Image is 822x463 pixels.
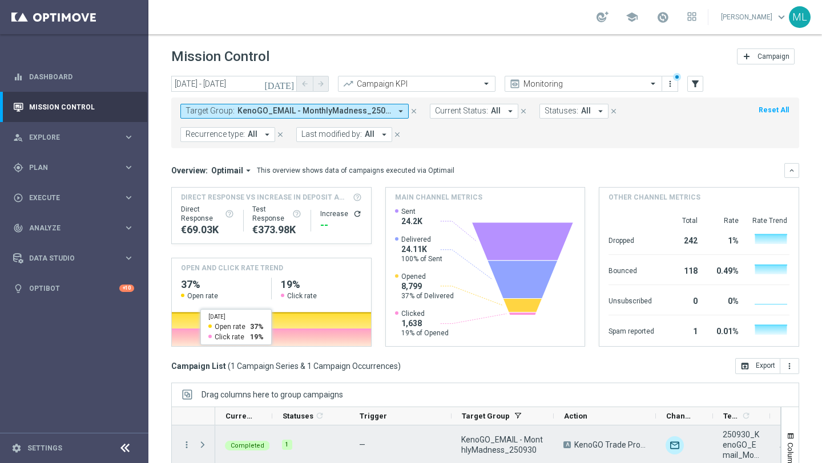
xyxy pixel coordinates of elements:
[296,127,392,142] button: Last modified by: All arrow_drop_down
[29,194,123,201] span: Execute
[742,411,751,420] i: refresh
[180,127,275,142] button: Recurrence type: All arrow_drop_down
[666,412,694,420] span: Channel
[13,223,123,233] div: Analyze
[13,103,135,112] button: Mission Control
[262,129,272,140] i: arrow_drop_down
[396,106,406,116] i: arrow_drop_down
[711,291,739,309] div: 0%
[789,6,811,28] div: ML
[735,361,799,370] multiple-options-button: Export to CSV
[775,11,788,23] span: keyboard_arrow_down
[410,107,418,115] i: close
[313,76,329,92] button: arrow_forward
[401,207,422,216] span: Sent
[395,192,482,202] h4: Main channel metrics
[752,216,789,225] div: Rate Trend
[505,106,515,116] i: arrow_drop_down
[757,104,790,116] button: Reset All
[315,411,324,420] i: refresh
[123,162,134,173] i: keyboard_arrow_right
[435,106,488,116] span: Current Status:
[393,131,401,139] i: close
[231,442,264,449] span: Completed
[491,106,501,116] span: All
[711,321,739,339] div: 0.01%
[545,106,578,116] span: Statuses:
[231,361,398,371] span: 1 Campaign Series & 1 Campaign Occurrences
[401,309,449,318] span: Clicked
[181,205,234,223] div: Direct Response
[668,321,698,339] div: 1
[287,291,317,300] span: Click rate
[711,261,739,279] div: 0.49%
[313,409,324,422] span: Calculate column
[276,131,284,139] i: close
[181,223,234,237] div: €69,034
[668,261,698,279] div: 118
[574,440,646,450] span: KenoGO Trade Promotion
[711,216,739,225] div: Rate
[13,163,123,173] div: Plan
[785,362,794,371] i: more_vert
[182,440,192,450] i: more_vert
[519,107,527,115] i: close
[123,132,134,143] i: keyboard_arrow_right
[673,73,681,81] div: There are unsaved changes
[252,205,301,223] div: Test Response
[225,412,253,420] span: Current Status
[181,192,349,202] span: Direct Response VS Increase In Deposit Amount
[13,132,23,143] i: person_search
[737,48,795,64] button: add Campaign
[248,129,257,139] span: All
[609,105,619,117] button: close
[401,328,449,338] span: 19% of Opened
[181,263,283,273] h4: OPEN AND CLICK RATE TREND
[186,129,245,139] span: Recurrence type:
[202,390,343,399] div: Row Groups
[379,129,389,140] i: arrow_drop_down
[237,106,391,116] span: KenoGO_EMAIL - 100HappyHour_251001 KenoGO_EMAIL - 200HappyHour_251001 KenoGO_EMAIL - 50HappyHour_...
[401,244,442,254] span: 24.11K
[301,80,309,88] i: arrow_back
[13,254,135,263] button: Data Studio keyboard_arrow_right
[13,193,123,203] div: Execute
[320,209,362,218] div: Increase
[283,412,313,420] span: Statuses
[29,134,123,141] span: Explore
[735,358,780,374] button: open_in_browser Export
[29,273,119,303] a: Optibot
[13,92,134,122] div: Mission Control
[171,361,401,371] h3: Campaign List
[11,443,22,453] i: settings
[401,318,449,328] span: 1,638
[564,412,587,420] span: Action
[666,436,684,454] div: Optimail
[609,261,654,279] div: Bounced
[505,76,662,92] ng-select: Monitoring
[353,209,362,218] button: refresh
[297,76,313,92] button: arrow_back
[563,441,571,448] span: A
[202,390,343,399] span: Drag columns here to group campaigns
[342,78,354,90] i: trending_up
[180,104,409,119] button: Target Group: KenoGO_EMAIL - MonthlyMadness_250930 arrow_drop_down
[13,224,135,233] button: track_changes Analyze keyboard_arrow_right
[409,105,419,117] button: close
[171,76,297,92] input: Select date range
[784,163,799,178] button: keyboard_arrow_down
[171,165,208,176] h3: Overview:
[365,129,374,139] span: All
[13,284,135,293] button: lightbulb Optibot +10
[780,440,797,449] span: Auto
[243,165,253,176] i: arrow_drop_down
[518,105,529,117] button: close
[610,107,618,115] i: close
[668,216,698,225] div: Total
[228,361,231,371] span: (
[29,255,123,262] span: Data Studio
[13,133,135,142] div: person_search Explore keyboard_arrow_right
